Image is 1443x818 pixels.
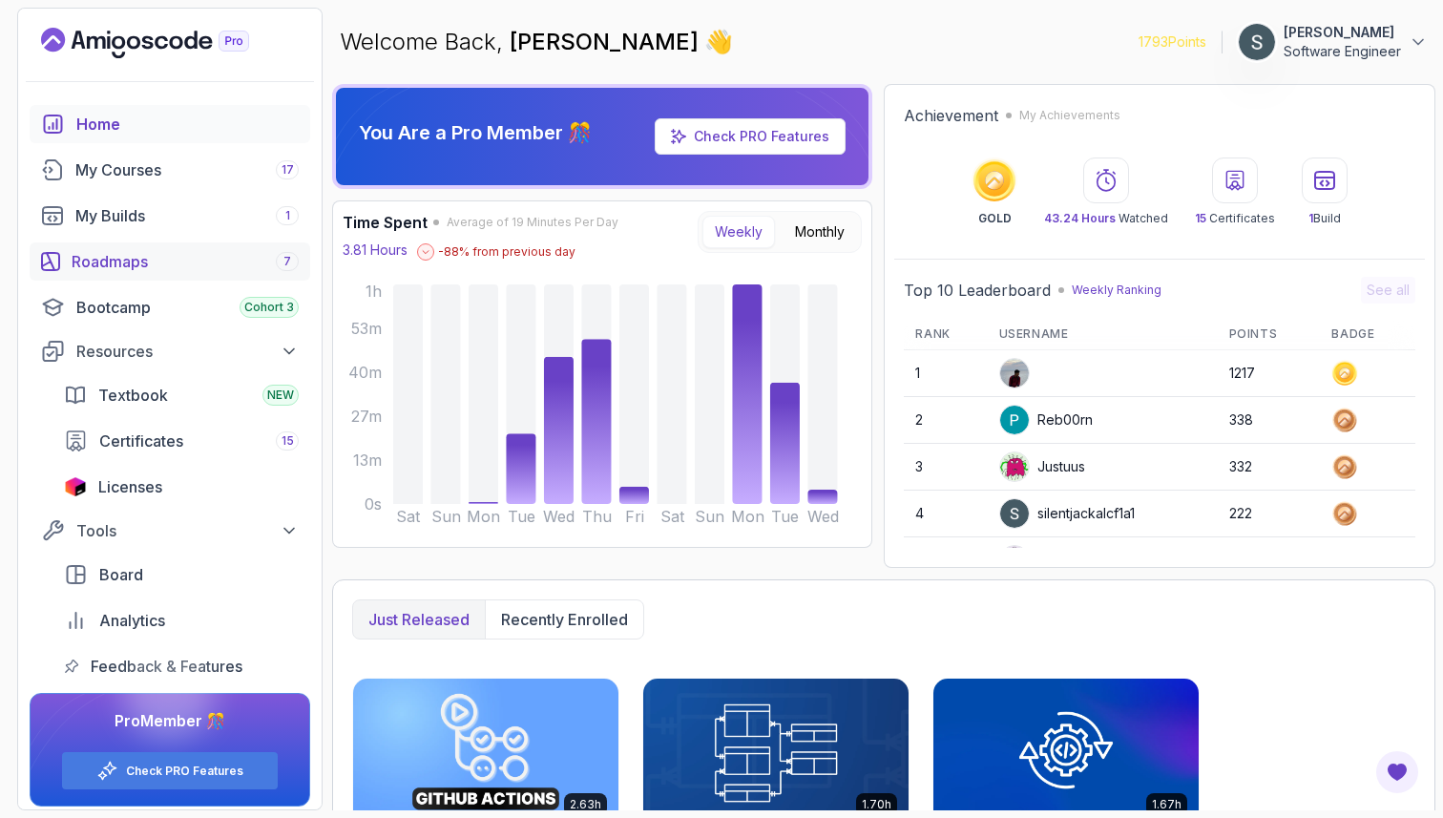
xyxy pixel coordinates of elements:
[1000,359,1029,388] img: user profile image
[72,250,299,273] div: Roadmaps
[41,28,293,58] a: Landing page
[999,451,1085,482] div: Justuus
[1195,211,1206,225] span: 15
[353,451,382,470] tspan: 13m
[351,407,382,426] tspan: 27m
[348,363,382,382] tspan: 40m
[343,211,428,234] h3: Time Spent
[1374,749,1420,795] button: Open Feedback Button
[703,25,735,58] span: 👋
[1218,491,1321,537] td: 222
[52,556,310,594] a: board
[485,600,643,639] button: Recently enrolled
[731,507,764,526] tspan: Mon
[76,296,299,319] div: Bootcamp
[1000,406,1029,434] img: user profile image
[76,113,299,136] div: Home
[904,537,987,584] td: 5
[75,204,299,227] div: My Builds
[396,507,421,526] tspan: Sat
[340,27,733,57] p: Welcome Back,
[625,507,644,526] tspan: Fri
[438,244,575,260] p: -88 % from previous day
[999,498,1135,529] div: silentjackalcf1a1
[98,384,168,407] span: Textbook
[1308,211,1341,226] p: Build
[99,609,165,632] span: Analytics
[1239,24,1275,60] img: user profile image
[1000,546,1029,575] img: default monster avatar
[99,430,183,452] span: Certificates
[904,444,987,491] td: 3
[52,601,310,640] a: analytics
[1284,42,1401,61] p: Software Engineer
[1195,211,1275,226] p: Certificates
[510,28,704,55] span: [PERSON_NAME]
[501,608,628,631] p: Recently enrolled
[61,751,279,790] button: Check PRO Features
[30,151,310,189] a: courses
[30,514,310,548] button: Tools
[1218,319,1321,350] th: Points
[582,507,612,526] tspan: Thu
[353,600,485,639] button: Just released
[447,215,618,230] span: Average of 19 Minutes Per Day
[570,797,601,812] p: 2.63h
[543,507,575,526] tspan: Wed
[30,197,310,235] a: builds
[1218,537,1321,584] td: 200
[1218,444,1321,491] td: 332
[282,433,294,449] span: 15
[660,507,685,526] tspan: Sat
[508,507,535,526] tspan: Tue
[52,468,310,506] a: licenses
[999,405,1093,435] div: Reb00rn
[862,797,891,812] p: 1.70h
[267,388,294,403] span: NEW
[64,477,87,496] img: jetbrains icon
[365,494,382,514] tspan: 0s
[694,128,829,144] a: Check PRO Features
[1139,32,1206,52] p: 1793 Points
[1044,211,1116,225] span: 43.24 Hours
[52,422,310,460] a: certificates
[904,397,987,444] td: 2
[1284,23,1401,42] p: [PERSON_NAME]
[904,104,998,127] h2: Achievement
[285,208,290,223] span: 1
[282,162,294,178] span: 17
[783,216,857,248] button: Monthly
[99,563,143,586] span: Board
[807,507,839,526] tspan: Wed
[283,254,291,269] span: 7
[904,350,987,397] td: 1
[368,608,470,631] p: Just released
[244,300,294,315] span: Cohort 3
[1238,23,1428,61] button: user profile image[PERSON_NAME]Software Engineer
[1218,397,1321,444] td: 338
[1320,319,1415,350] th: Badge
[1361,277,1415,304] button: See all
[1218,350,1321,397] td: 1217
[904,491,987,537] td: 4
[91,655,242,678] span: Feedback & Features
[695,507,724,526] tspan: Sun
[1152,797,1182,812] p: 1.67h
[988,319,1218,350] th: Username
[999,545,1085,576] div: bajoax1
[771,507,799,526] tspan: Tue
[366,282,382,301] tspan: 1h
[52,647,310,685] a: feedback
[1000,452,1029,481] img: default monster avatar
[30,334,310,368] button: Resources
[467,507,500,526] tspan: Mon
[30,242,310,281] a: roadmaps
[1000,499,1029,528] img: user profile image
[76,519,299,542] div: Tools
[75,158,299,181] div: My Courses
[52,376,310,414] a: textbook
[1044,211,1168,226] p: Watched
[431,507,461,526] tspan: Sun
[30,105,310,143] a: home
[1072,283,1161,298] p: Weekly Ranking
